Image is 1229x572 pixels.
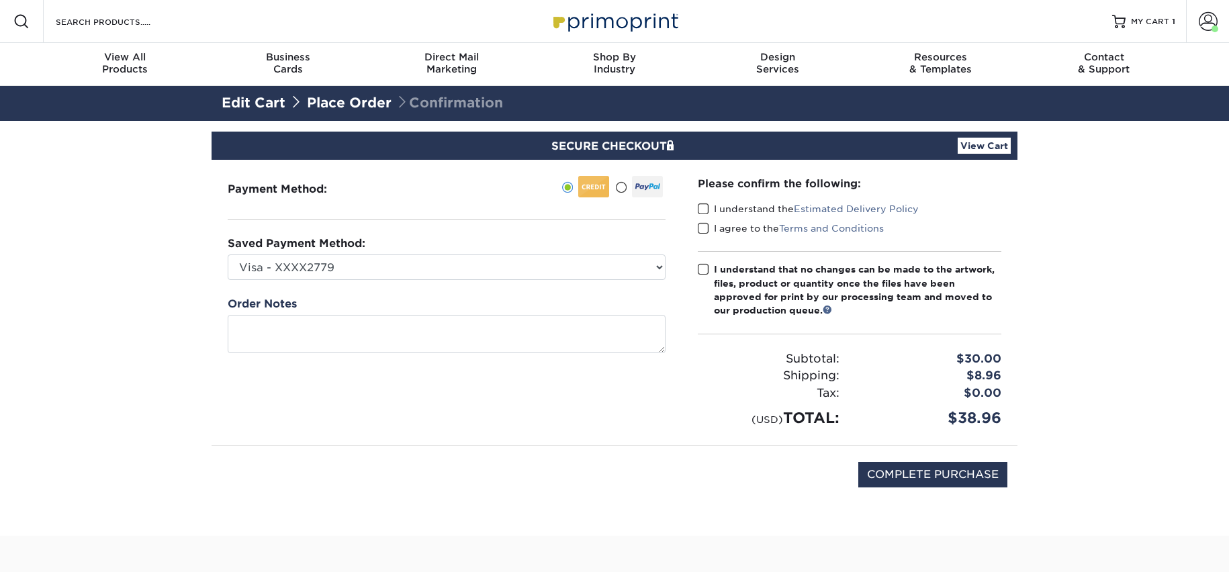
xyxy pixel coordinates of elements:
div: Industry [533,51,696,75]
a: Contact& Support [1022,43,1185,86]
span: Resources [859,51,1022,63]
span: Direct Mail [370,51,533,63]
div: Products [44,51,207,75]
div: $30.00 [850,350,1011,368]
span: 1 [1172,17,1175,26]
label: Order Notes [228,296,297,312]
a: View AllProducts [44,43,207,86]
a: Edit Cart [222,95,285,111]
a: Terms and Conditions [779,223,884,234]
a: Shop ByIndustry [533,43,696,86]
a: Place Order [307,95,392,111]
span: Confirmation [396,95,503,111]
h3: Payment Method: [228,183,360,195]
a: Direct MailMarketing [370,43,533,86]
span: MY CART [1131,16,1169,28]
label: Saved Payment Method: [228,236,365,252]
label: I understand the [698,202,919,216]
img: Primoprint [547,7,682,36]
span: View All [44,51,207,63]
input: COMPLETE PURCHASE [858,462,1007,487]
div: $0.00 [850,385,1011,402]
div: Marketing [370,51,533,75]
a: DesignServices [696,43,859,86]
span: Contact [1022,51,1185,63]
div: Cards [207,51,370,75]
a: Resources& Templates [859,43,1022,86]
span: Design [696,51,859,63]
input: SEARCH PRODUCTS..... [54,13,185,30]
div: $38.96 [850,407,1011,429]
a: BusinessCards [207,43,370,86]
div: TOTAL: [688,407,850,429]
span: Shop By [533,51,696,63]
a: Estimated Delivery Policy [794,203,919,214]
div: Subtotal: [688,350,850,368]
div: I understand that no changes can be made to the artwork, files, product or quantity once the file... [714,263,1001,318]
div: $8.96 [850,367,1011,385]
div: Please confirm the following: [698,176,1001,191]
div: Tax: [688,385,850,402]
div: & Support [1022,51,1185,75]
a: View Cart [958,138,1011,154]
span: Business [207,51,370,63]
div: Shipping: [688,367,850,385]
label: I agree to the [698,222,884,235]
div: Services [696,51,859,75]
div: & Templates [859,51,1022,75]
small: (USD) [752,414,783,425]
span: SECURE CHECKOUT [551,140,678,152]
